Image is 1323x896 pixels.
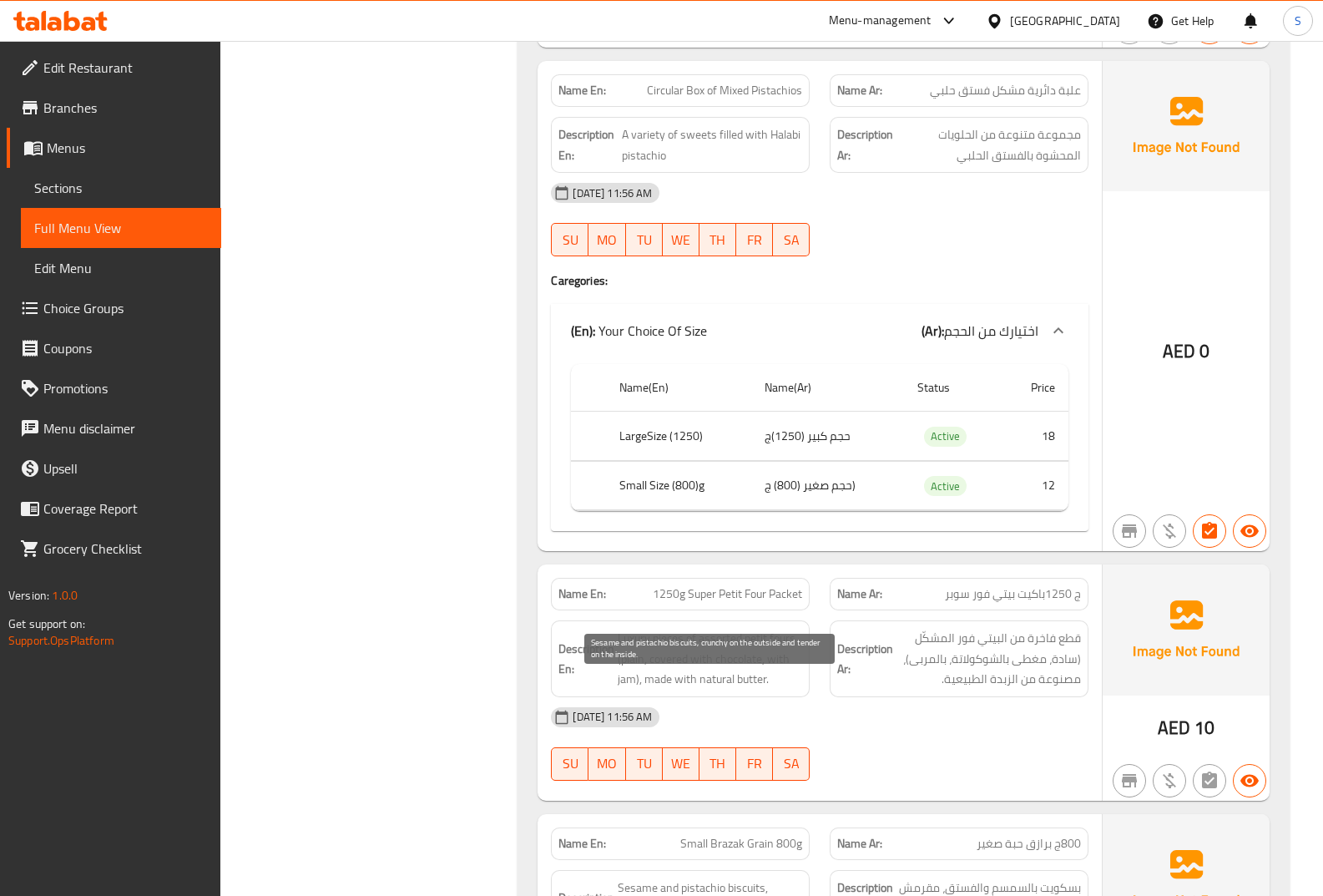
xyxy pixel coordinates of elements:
button: TU [626,747,663,781]
td: 18 [1002,412,1068,461]
div: (En): Your Choice Of Size(Ar):اختيارك من الحجم [551,304,1088,357]
span: قطع فاخرة من البيتي فور المشكّل (سادة، مغطى بالشوكولاتة، بالمربى)، مصنوعة من الزبدة الطبيعية. [896,628,1081,690]
b: (Ar): [922,318,944,343]
span: Sections [34,178,208,198]
span: Luxury pieces of assorted petit fours (plain, covered with chocolate, with jam), made with natura... [618,628,802,690]
th: Status [904,364,1002,412]
img: Ae5nvW7+0k+MAAAAAElFTkSuQmCC [1103,61,1270,191]
span: Menu disclaimer [43,418,208,438]
span: Edit Restaurant [43,58,208,78]
a: Full Menu View [21,208,221,248]
button: TH [699,223,736,256]
a: Grocery Checklist [7,529,221,569]
span: Choice Groups [43,298,208,318]
span: A variety of sweets filled with Halabi pistachio [622,124,802,165]
strong: Description Ar: [837,639,893,680]
button: Not branch specific item [1113,514,1146,548]
span: 0 [1199,335,1209,367]
span: SU [558,752,582,776]
span: Small Brazak Grain 800g [680,835,802,853]
span: AED [1158,711,1190,744]
span: Branches [43,98,208,118]
button: WE [663,747,699,781]
h4: Caregories: [551,272,1088,289]
span: Menus [47,138,208,158]
div: Active [924,427,967,447]
button: Not branch specific item [1113,764,1146,797]
button: WE [663,223,699,256]
button: SA [773,747,810,781]
span: FR [743,228,766,252]
button: Purchased item [1153,764,1186,797]
button: FR [736,223,773,256]
b: (En): [571,318,595,343]
span: Upsell [43,458,208,478]
span: FR [743,752,766,776]
button: TH [699,747,736,781]
button: SU [551,747,588,781]
a: Coverage Report [7,488,221,529]
td: 12 [1002,461,1068,510]
a: Promotions [7,368,221,408]
button: Not has choices [1193,764,1226,797]
strong: Description En: [558,639,614,680]
span: [DATE] 11:56 AM [566,185,659,201]
button: Has choices [1193,514,1226,548]
strong: Name En: [558,82,606,99]
span: SA [780,228,803,252]
a: Edit Restaurant [7,48,221,88]
strong: Name En: [558,585,606,603]
span: علبة دائرية مشكل فستق حلبي [930,82,1081,99]
span: مجموعة متنوعة من الحلويات المحشوة بالفستق الحلبي [896,124,1081,165]
span: TU [633,228,656,252]
strong: Description En: [558,124,618,165]
span: WE [669,752,693,776]
a: Sections [21,168,221,208]
strong: Name Ar: [837,835,882,853]
p: Your Choice Of Size [571,321,707,341]
span: Edit Menu [34,258,208,278]
span: MO [595,228,619,252]
span: ج 1250باكيت بيتي فور سوبر [945,585,1081,603]
a: Support.OpsPlatform [8,630,114,651]
strong: Name Ar: [837,585,882,603]
span: Version: [8,585,49,606]
span: TH [706,228,730,252]
span: Promotions [43,378,208,398]
th: Name(Ar) [751,364,904,412]
span: AED [1163,335,1195,367]
span: 10 [1194,711,1214,744]
a: Menu disclaimer [7,408,221,448]
button: Purchased item [1153,514,1186,548]
span: Get support on: [8,613,85,635]
span: MO [595,752,619,776]
span: [DATE] 11:56 AM [566,709,659,725]
a: Branches [7,88,221,128]
a: Menus [7,128,221,168]
a: Upsell [7,448,221,488]
td: حجم كبير (1250)ج [751,412,904,461]
button: SU [551,223,588,256]
button: TU [626,223,663,256]
span: Active [924,477,967,496]
strong: Name Ar: [837,82,882,99]
span: 1.0.0 [52,585,78,606]
td: (حجم صغير (800) ج [751,461,904,510]
button: SA [773,223,810,256]
span: Circular Box of Mixed Pistachios [647,82,802,99]
span: WE [669,228,693,252]
th: Small Size (800)g [606,461,751,510]
a: Coupons [7,328,221,368]
span: 800ج برازق حبة صغير [977,835,1081,853]
span: Grocery Checklist [43,539,208,559]
button: Available [1233,764,1266,797]
img: Ae5nvW7+0k+MAAAAAElFTkSuQmCC [1103,564,1270,695]
div: [GEOGRAPHIC_DATA] [1010,12,1120,30]
span: اختيارك من الحجم [944,318,1038,343]
a: Choice Groups [7,288,221,328]
strong: Name En: [558,835,606,853]
button: Available [1233,514,1266,548]
button: FR [736,747,773,781]
span: SU [558,228,582,252]
table: choices table [571,364,1068,511]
